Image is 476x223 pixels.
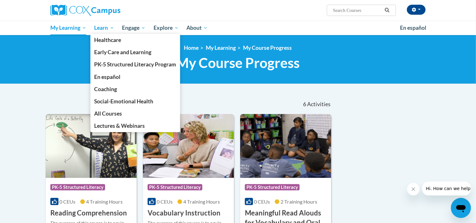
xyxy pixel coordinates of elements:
a: My Course Progress [243,44,292,51]
img: Course Logo [143,114,234,178]
span: 6 [303,101,306,108]
span: Social-Emotional Health [94,98,154,105]
img: Course Logo [240,114,331,178]
span: En español [400,24,426,31]
a: My Learning [206,44,236,51]
h3: Reading Comprehension [50,208,127,218]
input: Search Courses [332,7,382,14]
span: Healthcare [94,37,121,43]
iframe: Message from company [422,182,471,195]
a: Early Care and Learning [90,46,180,58]
span: 0 CEUs [254,199,270,205]
span: Lectures & Webinars [94,122,145,129]
span: PK-5 Structured Literacy [148,184,202,190]
span: PK-5 Structured Literacy Program [94,61,176,68]
span: About [186,24,208,32]
span: My Course Progress [176,54,300,71]
a: Explore [149,21,183,35]
span: 2 Training Hours [281,199,317,205]
span: Explore [154,24,179,32]
a: Learn [90,21,118,35]
span: 4 Training Hours [183,199,220,205]
span: Learn [94,24,114,32]
iframe: Close message [407,183,420,195]
span: Hi. How can we help? [4,4,51,9]
span: PK-5 Structured Literacy [245,184,300,190]
span: 0 CEUs [157,199,173,205]
iframe: Button to launch messaging window [451,198,471,218]
div: Main menu [41,21,435,35]
a: En español [90,71,180,83]
span: 4 Training Hours [86,199,123,205]
span: PK-5 Structured Literacy [50,184,105,190]
a: All Courses [90,107,180,120]
span: En español [94,74,121,80]
span: Coaching [94,86,117,92]
span: Early Care and Learning [94,49,152,55]
a: About [183,21,212,35]
a: Cox Campus [50,5,169,16]
a: En español [396,21,430,34]
a: My Learning [46,21,90,35]
a: Lectures & Webinars [90,120,180,132]
span: 0 CEUs [59,199,75,205]
h3: Vocabulary Instruction [148,208,220,218]
button: Account Settings [407,5,426,15]
a: Social-Emotional Health [90,95,180,107]
a: Coaching [90,83,180,95]
button: Search [382,7,392,14]
a: Home [184,44,199,51]
a: Healthcare [90,34,180,46]
span: All Courses [94,110,122,117]
a: Engage [118,21,149,35]
img: Cox Campus [50,5,120,16]
img: Course Logo [46,114,137,178]
span: Engage [122,24,145,32]
span: My Learning [50,24,86,32]
span: Activities [307,101,331,108]
a: PK-5 Structured Literacy Program [90,58,180,70]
